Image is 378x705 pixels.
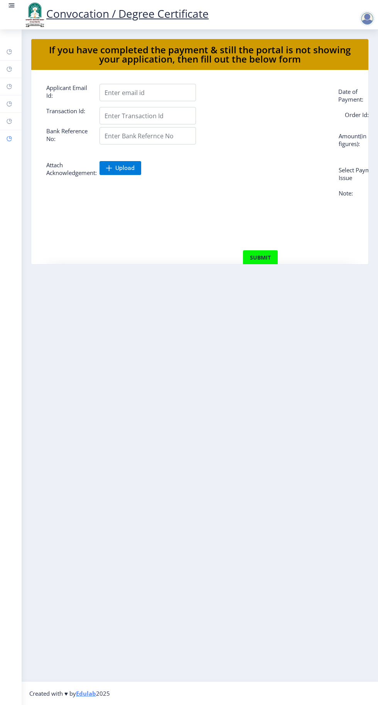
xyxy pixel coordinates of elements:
[23,2,46,28] img: logo
[23,6,209,21] a: Convocation / Degree Certificate
[40,84,94,99] label: Applicant Email Id:
[243,250,278,265] button: submit
[115,164,135,172] span: Upload
[29,690,110,697] span: Created with ♥ by 2025
[40,161,94,177] label: Attach Acknowledgement:
[31,39,368,70] nb-card-header: If you have completed the payment & still the portal is not showing your application, then fill o...
[100,107,196,124] input: Enter Transaction Id
[100,84,196,101] input: Enter email id
[76,690,96,697] a: Edulab
[100,127,196,144] input: Enter Bank Refernce No
[40,127,94,143] label: Bank Reference No:
[40,107,94,121] label: Transaction Id:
